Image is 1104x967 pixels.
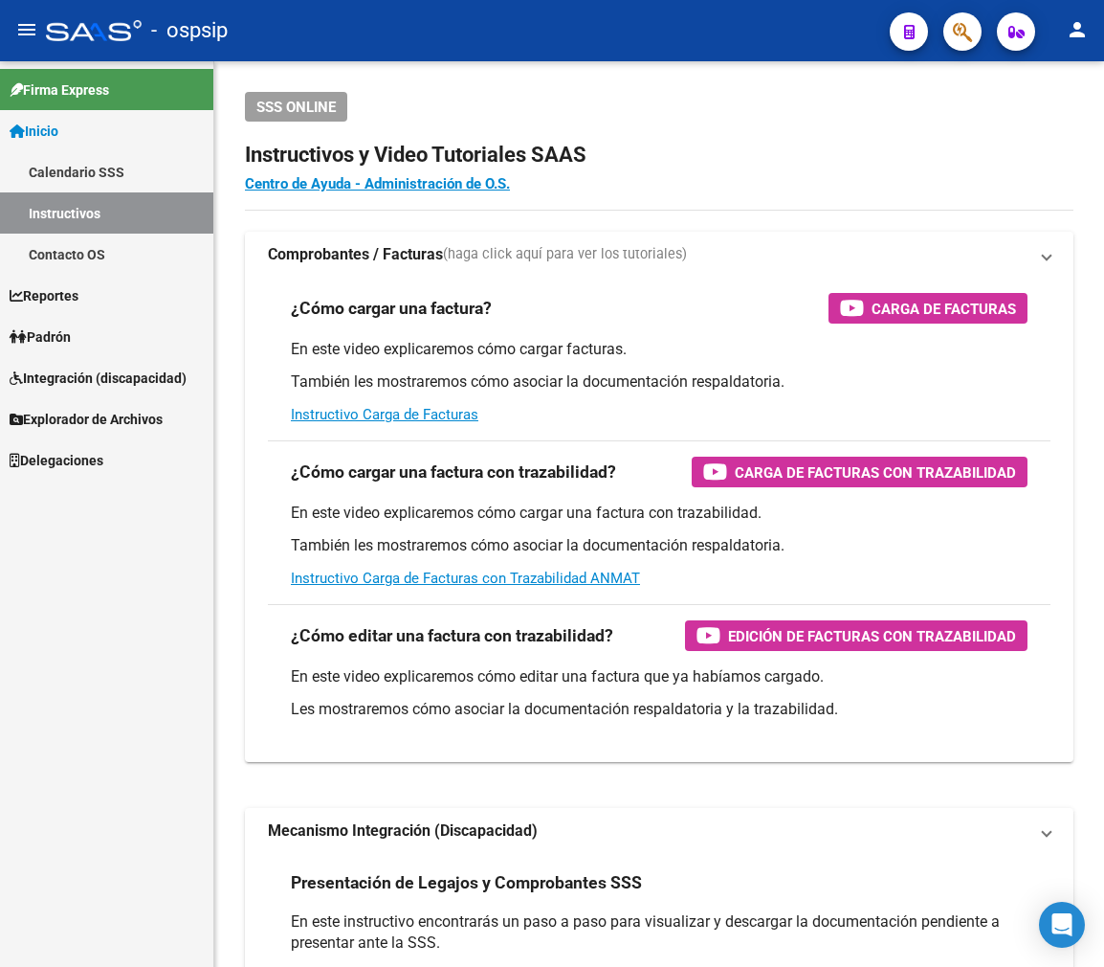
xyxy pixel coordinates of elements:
h3: ¿Cómo editar una factura con trazabilidad? [291,622,613,649]
strong: Mecanismo Integración (Discapacidad) [268,821,538,842]
p: También les mostraremos cómo asociar la documentación respaldatoria. [291,535,1027,556]
mat-expansion-panel-header: Mecanismo Integración (Discapacidad) [245,808,1073,854]
a: Instructivo Carga de Facturas [291,406,478,423]
a: Centro de Ayuda - Administración de O.S. [245,175,510,192]
button: Carga de Facturas [828,293,1027,324]
h2: Instructivos y Video Tutoriales SAAS [245,137,1073,173]
span: Reportes [10,285,78,306]
div: Open Intercom Messenger [1039,902,1085,948]
span: Integración (discapacidad) [10,368,187,389]
h3: ¿Cómo cargar una factura con trazabilidad? [291,459,616,485]
button: Edición de Facturas con Trazabilidad [685,620,1027,651]
mat-icon: menu [15,18,38,41]
span: Carga de Facturas [872,297,1016,321]
span: Explorador de Archivos [10,409,163,430]
h3: Presentación de Legajos y Comprobantes SSS [291,869,642,896]
p: En este video explicaremos cómo cargar una factura con trazabilidad. [291,503,1027,524]
p: En este video explicaremos cómo editar una factura que ya habíamos cargado. [291,666,1027,687]
span: Firma Express [10,79,109,101]
p: Les mostraremos cómo asociar la documentación respaldatoria y la trazabilidad. [291,699,1027,720]
span: (haga click aquí para ver los tutoriales) [443,244,687,265]
p: También les mostraremos cómo asociar la documentación respaldatoria. [291,371,1027,393]
p: En este video explicaremos cómo cargar facturas. [291,339,1027,360]
span: SSS ONLINE [256,99,336,116]
button: SSS ONLINE [245,92,347,122]
span: Inicio [10,121,58,142]
p: En este instructivo encontrarás un paso a paso para visualizar y descargar la documentación pendi... [291,911,1027,954]
span: Edición de Facturas con Trazabilidad [728,624,1016,648]
span: Delegaciones [10,450,103,471]
mat-expansion-panel-header: Comprobantes / Facturas(haga click aquí para ver los tutoriales) [245,232,1073,278]
span: Padrón [10,326,71,348]
mat-icon: person [1066,18,1089,41]
h3: ¿Cómo cargar una factura? [291,295,492,322]
a: Instructivo Carga de Facturas con Trazabilidad ANMAT [291,570,640,587]
strong: Comprobantes / Facturas [268,244,443,265]
div: Comprobantes / Facturas(haga click aquí para ver los tutoriales) [245,278,1073,762]
span: - ospsip [151,10,228,52]
button: Carga de Facturas con Trazabilidad [692,457,1027,487]
span: Carga de Facturas con Trazabilidad [735,461,1016,484]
